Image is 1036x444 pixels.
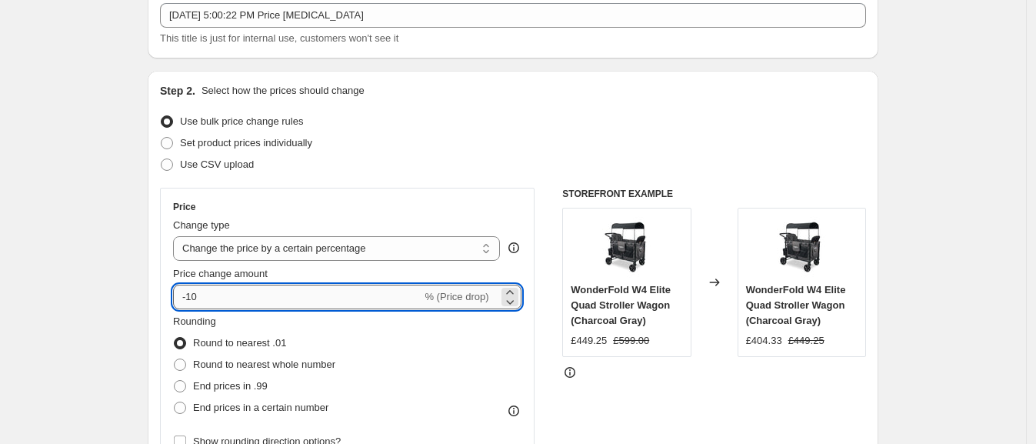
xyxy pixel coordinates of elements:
span: This title is just for internal use, customers won't see it [160,32,398,44]
input: 30% off holiday sale [160,3,866,28]
span: Rounding [173,315,216,327]
span: Round to nearest whole number [193,359,335,370]
div: help [506,240,521,255]
h2: Step 2. [160,83,195,98]
span: Use CSV upload [180,159,254,170]
span: Use bulk price change rules [180,115,303,127]
span: Change type [173,219,230,231]
span: End prices in .99 [193,380,268,392]
strike: £599.00 [613,333,649,349]
span: Set product prices individually [180,137,312,149]
h6: STOREFRONT EXAMPLE [562,188,866,200]
h3: Price [173,201,195,213]
span: % (Price drop) [425,291,488,302]
img: 210702-W42-Gray-04_80x.jpg [771,216,832,278]
span: WonderFold W4 Elite Quad Stroller Wagon (Charcoal Gray) [746,284,846,326]
strike: £449.25 [788,333,824,349]
span: Price change amount [173,268,268,279]
span: Round to nearest .01 [193,337,286,349]
div: £449.25 [571,333,607,349]
img: 210702-W42-Gray-04_80x.jpg [596,216,658,278]
p: Select how the prices should change [202,83,365,98]
input: -15 [173,285,421,309]
span: End prices in a certain number [193,402,328,413]
span: WonderFold W4 Elite Quad Stroller Wagon (Charcoal Gray) [571,284,671,326]
div: £404.33 [746,333,782,349]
